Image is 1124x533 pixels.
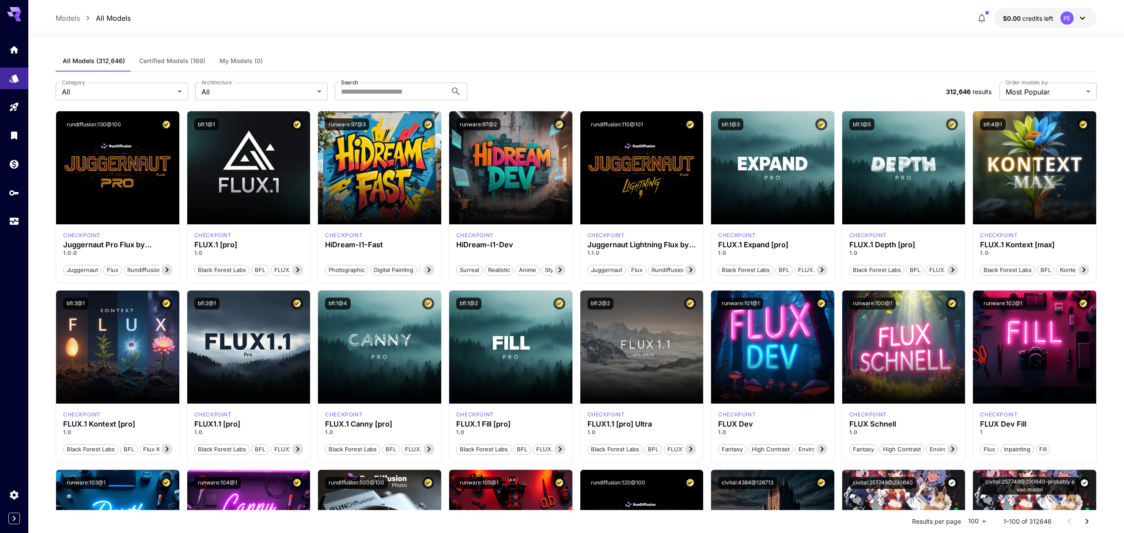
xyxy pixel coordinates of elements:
p: 1.0 [718,428,827,436]
button: bfl:1@4 [325,298,351,310]
span: FLUX.1 [pro] [271,266,311,275]
button: Black Forest Labs [587,443,643,455]
p: checkpoint [980,231,1018,239]
button: bfl:1@2 [456,298,481,310]
button: Certified Model – Vetted for best performance and includes a commercial license. [1077,118,1089,130]
button: Surreal [456,264,483,276]
p: checkpoint [587,411,625,419]
button: Certified Model – Vetted for best performance and includes a commercial license. [684,477,696,489]
div: fluxpro [194,411,232,419]
button: Certified Model – Vetted for best performance and includes a commercial license. [160,477,172,489]
div: Usage [9,216,19,227]
button: civitai:257749@290640 [849,477,916,489]
button: Certified Model – Vetted for best performance and includes a commercial license. [160,298,172,310]
div: HiDream Fast [325,231,363,239]
h3: HiDream-I1-Fast [325,241,434,249]
button: Digital Painting [370,264,417,276]
span: FLUX.1 Fill [pro] [533,445,583,454]
button: Flux [980,443,999,455]
button: Black Forest Labs [63,443,118,455]
span: Black Forest Labs [457,445,511,454]
div: FLUX.1 D [587,231,625,239]
button: BFL [251,264,269,276]
button: civitai:4384@128713 [718,477,777,489]
button: bfl:1@5 [849,118,874,130]
button: Go to next page [1078,513,1096,530]
h3: FLUX Dev [718,420,827,428]
span: Black Forest Labs [195,445,249,454]
button: rundiffusion [648,264,689,276]
span: Most Popular [1006,87,1082,97]
button: runware:97@3 [325,118,369,130]
span: Anime [516,266,539,275]
span: 312,646 [946,88,971,95]
span: flux [628,266,646,275]
span: BFL [1037,266,1054,275]
button: Certified Model – Vetted for best performance and includes a commercial license. [422,477,434,489]
p: 1.0 [63,428,172,436]
span: BFL [252,445,269,454]
div: FLUX.1 Kontext [pro] [63,411,101,419]
span: FLUX1.1 [pro] Ultra [664,445,721,454]
button: BFL [513,443,531,455]
div: HiDream-I1-Dev [456,241,565,249]
span: Inpainting [1001,445,1033,454]
button: rundiffusion:110@101 [587,118,647,130]
p: checkpoint [849,231,887,239]
button: juggernaut [587,264,626,276]
button: BFL [251,443,269,455]
button: rundiffusion [124,264,165,276]
span: All [62,87,174,97]
span: $0.00 [1003,15,1022,22]
button: Fantasy [718,443,746,455]
span: BFL [514,445,530,454]
button: High Contrast [879,443,924,455]
span: FLUX.1 Depth [pro] [926,266,984,275]
span: Kontext [1057,266,1084,275]
button: Certified Model – Vetted for best performance and includes a commercial license. [291,118,303,130]
button: Certified Model – Vetted for best performance and includes a commercial license. [946,298,958,310]
span: Cinematic [419,266,452,275]
button: Fantasy [849,443,878,455]
div: FLUX.1 [pro] [194,241,303,249]
h3: FLUX1.1 [pro] Ultra [587,420,696,428]
button: Black Forest Labs [980,264,1035,276]
span: All Models (312,646) [63,57,125,65]
div: API Keys [9,187,19,198]
p: checkpoint [587,231,625,239]
p: checkpoint [980,411,1018,419]
span: Fantasy [719,445,746,454]
div: FLUX Schnell [849,420,958,428]
span: BFL [907,266,923,275]
button: Verified working [1079,477,1089,489]
button: runware:100@1 [849,298,896,310]
nav: breadcrumb [56,13,131,23]
button: Inpainting [1000,443,1034,455]
div: Wallet [9,159,19,170]
div: fluxpro [325,411,363,419]
p: 1–100 of 312646 [1003,517,1052,526]
label: Order models by [1006,79,1048,86]
label: Search [341,79,358,86]
h3: FLUX.1 Depth [pro] [849,241,958,249]
button: runware:102@1 [980,298,1026,310]
button: High Contrast [748,443,793,455]
span: Flux Kontext [140,445,180,454]
span: High Contrast [749,445,793,454]
button: rundiffusion:120@100 [587,477,649,489]
span: All [201,87,314,97]
p: checkpoint [194,231,232,239]
button: Realistic [484,264,514,276]
button: civitai:257749@290640-probably a vae model [980,477,1079,495]
span: Surreal [457,266,482,275]
p: All Models [96,13,131,23]
span: Flux [980,445,998,454]
button: Certified Model – Vetted for best performance and includes a commercial license. [815,477,827,489]
span: Black Forest Labs [850,266,904,275]
h3: FLUX.1 Expand [pro] [718,241,827,249]
button: Cinematic [419,264,453,276]
h3: FLUX Dev Fill [980,420,1089,428]
a: Models [56,13,80,23]
p: checkpoint [456,231,494,239]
